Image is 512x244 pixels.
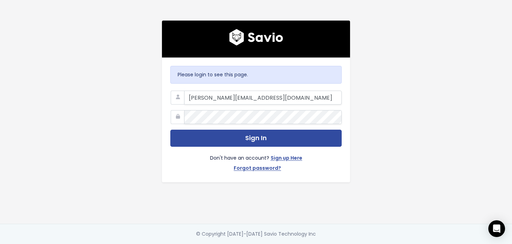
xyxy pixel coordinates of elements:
[170,147,342,174] div: Don't have an account?
[196,230,316,238] div: © Copyright [DATE]-[DATE] Savio Technology Inc
[234,164,281,174] a: Forgot password?
[488,220,505,237] div: Open Intercom Messenger
[271,154,302,164] a: Sign up Here
[170,130,342,147] button: Sign In
[184,91,342,105] input: Your Work Email Address
[178,70,334,79] p: Please login to see this page.
[229,29,283,46] img: logo600x187.a314fd40982d.png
